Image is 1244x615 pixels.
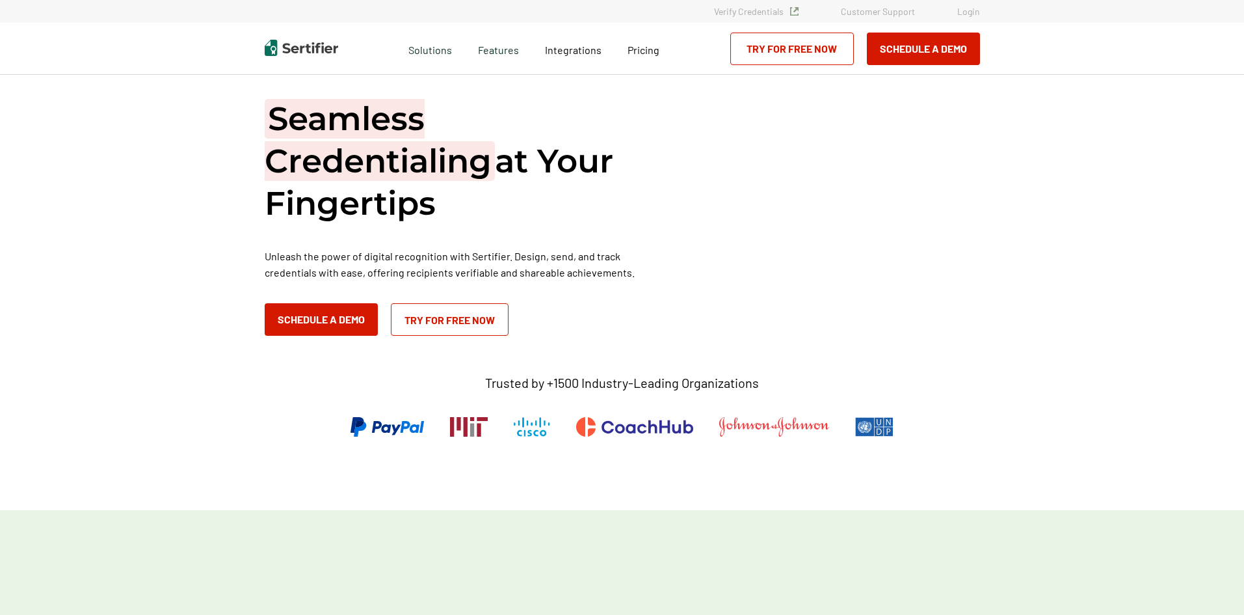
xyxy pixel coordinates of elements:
[714,6,799,17] a: Verify Credentials
[545,40,602,57] a: Integrations
[478,40,519,57] span: Features
[576,417,693,437] img: CoachHub
[545,44,602,56] span: Integrations
[628,40,659,57] a: Pricing
[790,7,799,16] img: Verified
[408,40,452,57] span: Solutions
[485,375,759,391] p: Trusted by +1500 Industry-Leading Organizations
[265,248,655,280] p: Unleash the power of digital recognition with Sertifier. Design, send, and track credentials with...
[730,33,854,65] a: Try for Free Now
[265,98,655,225] h1: at Your Fingertips
[957,6,980,17] a: Login
[351,417,424,437] img: PayPal
[514,417,550,437] img: Cisco
[265,40,338,56] img: Sertifier | Digital Credentialing Platform
[841,6,915,17] a: Customer Support
[628,44,659,56] span: Pricing
[265,99,495,181] span: Seamless Credentialing
[719,417,828,437] img: Johnson & Johnson
[855,417,893,437] img: UNDP
[391,303,509,336] a: Try for Free Now
[450,417,488,437] img: Massachusetts Institute of Technology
